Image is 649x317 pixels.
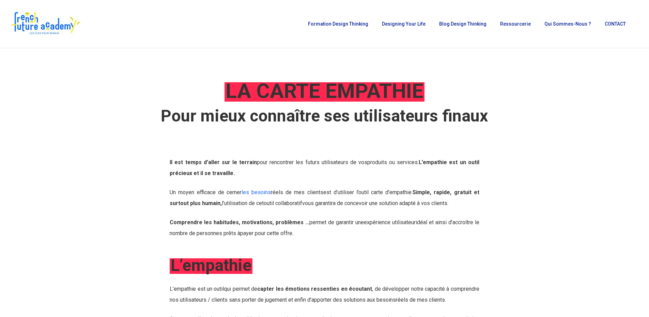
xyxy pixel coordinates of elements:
img: French Future Academy [10,10,81,38]
em: LA CARTE EMPATHIE [225,79,424,103]
span: réels de mes clients [271,189,323,196]
span: empathie est un outil [174,286,224,292]
a: les besoins [242,189,271,196]
a: Designing Your Life [378,21,429,26]
strong: L’ [419,159,423,165]
span: qui permet de , de développer notre capacité à comprendre nos utilisateurs / clients sans porter ... [170,286,479,303]
span: . [418,159,423,165]
span: Designing Your Life [382,21,426,27]
span: expérience utilisateur [364,219,416,226]
span: Ressourcerie [500,21,531,27]
strong: Pour mieux connaître ses utilisateurs finaux [161,106,488,126]
a: Ressourcerie [497,21,534,26]
strong: Il est temps d’aller sur le terrain [170,159,257,165]
span: payer pour cette offre. [240,230,293,236]
em: L’empathie [170,256,252,275]
span: CONTACT [605,21,626,27]
span: L’ [170,286,174,292]
span: pour rencontrer les futurs utilisateurs de vos [170,159,367,165]
span: outil collaboratif [264,200,302,206]
span: Qui sommes-nous ? [544,21,591,27]
a: Qui sommes-nous ? [541,21,594,26]
strong: Comprendre les habitudes, motivations, problèmes … [170,219,309,226]
span: est d’utiliser l’outil carte d’empathie. [323,189,413,196]
span: permet de garantir une [170,219,364,226]
span: . [445,297,446,303]
span: produits ou services [367,159,418,165]
a: Formation Design Thinking [305,21,372,26]
a: Blog Design Thinking [436,21,490,26]
span: vous garantira de concevoir une solution adapté à vos clients. [302,200,448,206]
span: réels de mes clients [396,297,445,303]
span: Blog Design Thinking [439,21,486,27]
span: Un moyen efficace de cerner [170,189,271,196]
span: Formation Design Thinking [308,21,368,27]
a: CONTACT [601,21,629,26]
strong: capter les émotions ressenties en écoutant [257,286,372,292]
